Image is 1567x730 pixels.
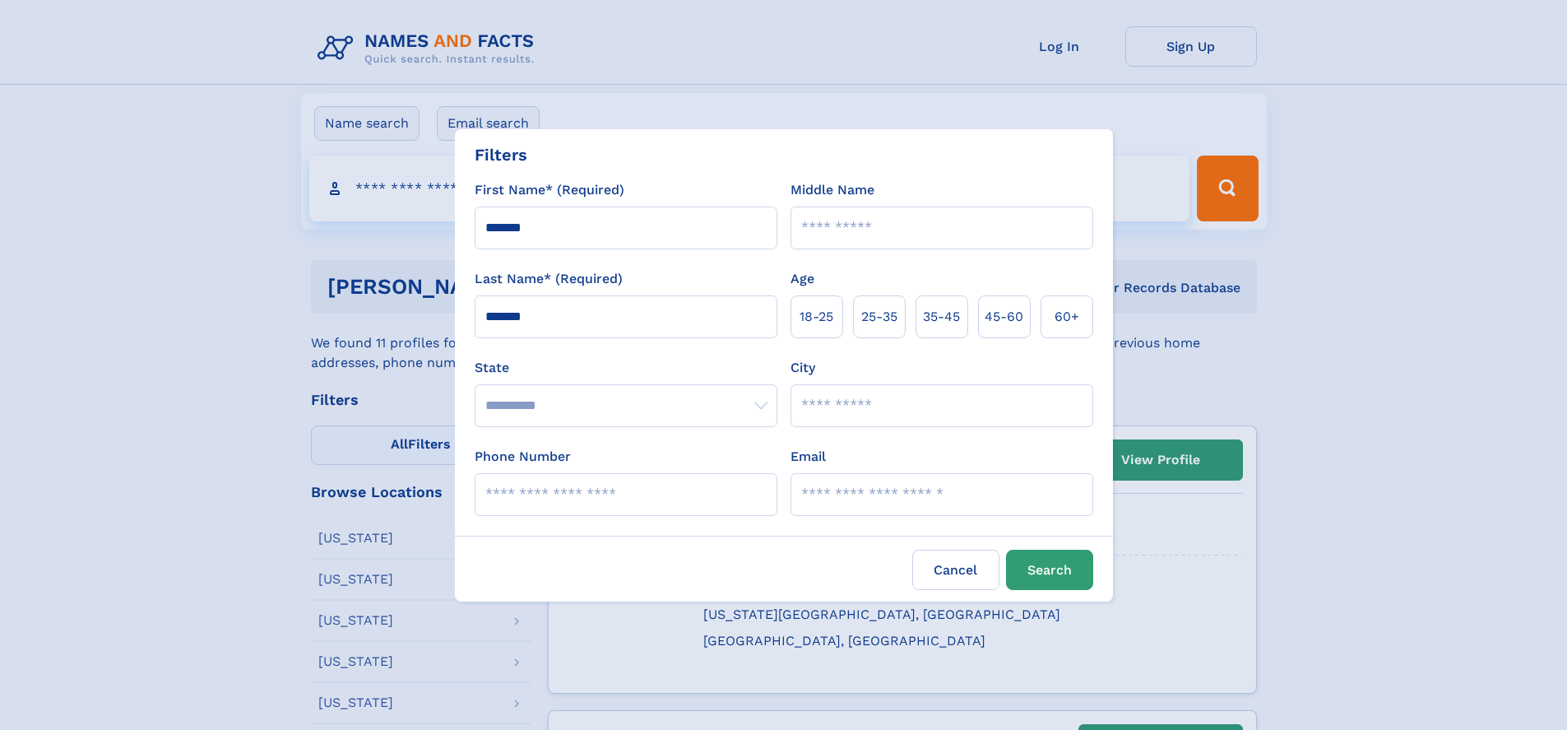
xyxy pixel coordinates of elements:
label: Last Name* (Required) [475,269,623,289]
span: 60+ [1055,307,1079,327]
span: 35‑45 [923,307,960,327]
label: First Name* (Required) [475,180,624,200]
label: City [790,358,815,378]
span: 18‑25 [800,307,833,327]
label: Middle Name [790,180,874,200]
span: 45‑60 [985,307,1023,327]
label: Email [790,447,826,467]
button: Search [1006,550,1093,590]
label: Age [790,269,814,289]
span: 25‑35 [861,307,897,327]
div: Filters [475,142,527,167]
label: Cancel [912,550,999,590]
label: Phone Number [475,447,571,467]
label: State [475,358,777,378]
